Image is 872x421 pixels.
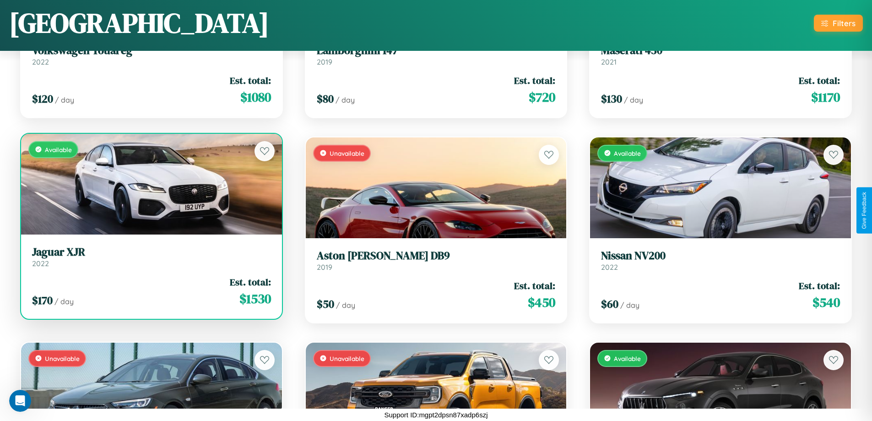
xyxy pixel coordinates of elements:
[601,262,618,272] span: 2022
[32,57,49,66] span: 2022
[601,44,840,57] h3: Maserati 430
[601,57,617,66] span: 2021
[799,279,840,292] span: Est. total:
[32,44,271,57] h3: Volkswagen Touareg
[833,18,856,28] div: Filters
[317,249,556,262] h3: Aston [PERSON_NAME] DB9
[230,74,271,87] span: Est. total:
[239,290,271,308] span: $ 1530
[32,246,271,268] a: Jaguar XJR2022
[317,57,332,66] span: 2019
[799,74,840,87] span: Est. total:
[330,149,364,157] span: Unavailable
[620,301,639,310] span: / day
[230,275,271,289] span: Est. total:
[601,91,622,106] span: $ 130
[861,192,867,229] div: Give Feedback
[45,146,72,153] span: Available
[32,293,53,308] span: $ 170
[385,409,488,421] p: Support ID: mgpt2dpsn87xadp6szj
[601,44,840,66] a: Maserati 4302021
[32,44,271,66] a: Volkswagen Touareg2022
[55,95,74,104] span: / day
[811,88,840,106] span: $ 1170
[240,88,271,106] span: $ 1080
[317,44,556,57] h3: Lamborghini 147
[9,390,31,412] iframe: Intercom live chat
[317,296,334,312] span: $ 50
[9,4,269,42] h1: [GEOGRAPHIC_DATA]
[317,262,332,272] span: 2019
[528,293,555,312] span: $ 450
[601,249,840,272] a: Nissan NV2002022
[529,88,555,106] span: $ 720
[45,355,80,362] span: Unavailable
[614,149,641,157] span: Available
[32,91,53,106] span: $ 120
[54,297,74,306] span: / day
[317,44,556,66] a: Lamborghini 1472019
[514,74,555,87] span: Est. total:
[814,15,863,32] button: Filters
[624,95,643,104] span: / day
[317,249,556,272] a: Aston [PERSON_NAME] DB92019
[514,279,555,292] span: Est. total:
[336,95,355,104] span: / day
[317,91,334,106] span: $ 80
[32,259,49,268] span: 2022
[614,355,641,362] span: Available
[601,249,840,262] h3: Nissan NV200
[336,301,355,310] span: / day
[812,293,840,312] span: $ 540
[32,246,271,259] h3: Jaguar XJR
[601,296,618,312] span: $ 60
[330,355,364,362] span: Unavailable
